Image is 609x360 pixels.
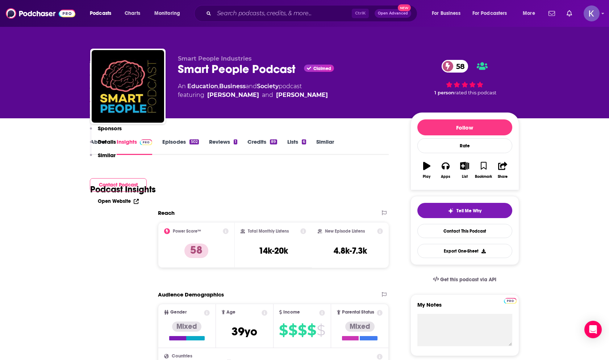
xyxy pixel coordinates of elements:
span: rated this podcast [454,90,496,95]
h2: Total Monthly Listens [248,229,289,234]
div: Mixed [172,322,201,332]
span: $ [298,324,306,336]
a: Reviews1 [209,138,237,155]
span: More [523,8,535,19]
a: Chris Stemp [207,91,259,99]
a: Episodes502 [162,138,199,155]
h2: Reach [158,209,175,216]
span: For Podcasters [472,8,507,19]
h2: Audience Demographics [158,291,224,298]
span: $ [279,324,288,336]
div: Open Intercom Messenger [584,321,602,338]
button: Play [417,157,436,183]
span: Claimed [313,67,331,70]
span: and [246,83,257,90]
span: Tell Me Why [456,208,481,214]
h2: Power Score™ [173,229,201,234]
button: open menu [518,8,544,19]
div: Search podcasts, credits, & more... [201,5,424,22]
h3: 4.8k-7.3k [334,245,367,256]
a: Credits89 [247,138,277,155]
input: Search podcasts, credits, & more... [214,8,352,19]
img: User Profile [584,5,600,21]
span: Get this podcast via API [440,277,496,283]
span: Gender [170,310,187,315]
img: Podchaser Pro [504,298,517,304]
div: Apps [441,175,450,179]
div: 1 [234,139,237,144]
button: Show profile menu [584,5,600,21]
button: open menu [149,8,189,19]
span: 1 person [434,90,454,95]
label: My Notes [417,301,512,314]
a: Show notifications dropdown [546,7,558,20]
span: New [398,4,411,11]
span: Countries [172,354,192,359]
div: Rate [417,138,512,153]
div: 6 [302,139,306,144]
button: Apps [436,157,455,183]
div: Share [498,175,508,179]
div: An podcast [178,82,328,99]
span: $ [307,324,316,336]
div: 89 [270,139,277,144]
img: Podchaser - Follow, Share and Rate Podcasts [6,7,75,20]
span: Charts [125,8,140,19]
h2: New Episode Listens [325,229,365,234]
a: Education [187,83,218,90]
button: Follow [417,119,512,135]
button: Details [90,138,116,152]
span: Monitoring [154,8,180,19]
span: $ [317,324,325,336]
span: and [262,91,273,99]
div: Play [423,175,430,179]
button: open menu [427,8,470,19]
a: Open Website [98,198,139,204]
span: Logged in as kpearson13190 [584,5,600,21]
img: Smart People Podcast [92,50,164,123]
span: Ctrl K [352,9,369,18]
button: Bookmark [474,157,493,183]
button: Contact Podcast [90,178,147,192]
span: Parental Status [342,310,374,315]
a: Pro website [504,297,517,304]
div: List [462,175,468,179]
button: Open AdvancedNew [375,9,411,18]
span: Open Advanced [378,12,408,15]
p: Similar [98,152,116,159]
a: 58 [442,60,468,73]
p: 58 [184,244,208,258]
span: 39 yo [231,324,257,339]
span: For Business [432,8,460,19]
a: Charts [120,8,145,19]
span: Podcasts [90,8,111,19]
button: Export One-Sheet [417,244,512,258]
a: Business [219,83,246,90]
button: tell me why sparkleTell Me Why [417,203,512,218]
button: open menu [468,8,518,19]
span: Smart People Industries [178,55,252,62]
span: 58 [449,60,468,73]
button: open menu [85,8,121,19]
button: Share [493,157,512,183]
button: Similar [90,152,116,165]
img: tell me why sparkle [448,208,454,214]
p: Details [98,138,116,145]
a: Lists6 [287,138,306,155]
a: Contact This Podcast [417,224,512,238]
a: Similar [316,138,334,155]
h3: 14k-20k [259,245,288,256]
div: Bookmark [475,175,492,179]
span: featuring [178,91,328,99]
span: Income [283,310,300,315]
a: Show notifications dropdown [564,7,575,20]
button: List [455,157,474,183]
div: 502 [189,139,199,144]
span: $ [288,324,297,336]
span: Age [226,310,235,315]
div: 58 1 personrated this podcast [410,55,519,100]
div: Mixed [345,322,375,332]
a: Jon Rojas [276,91,328,99]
